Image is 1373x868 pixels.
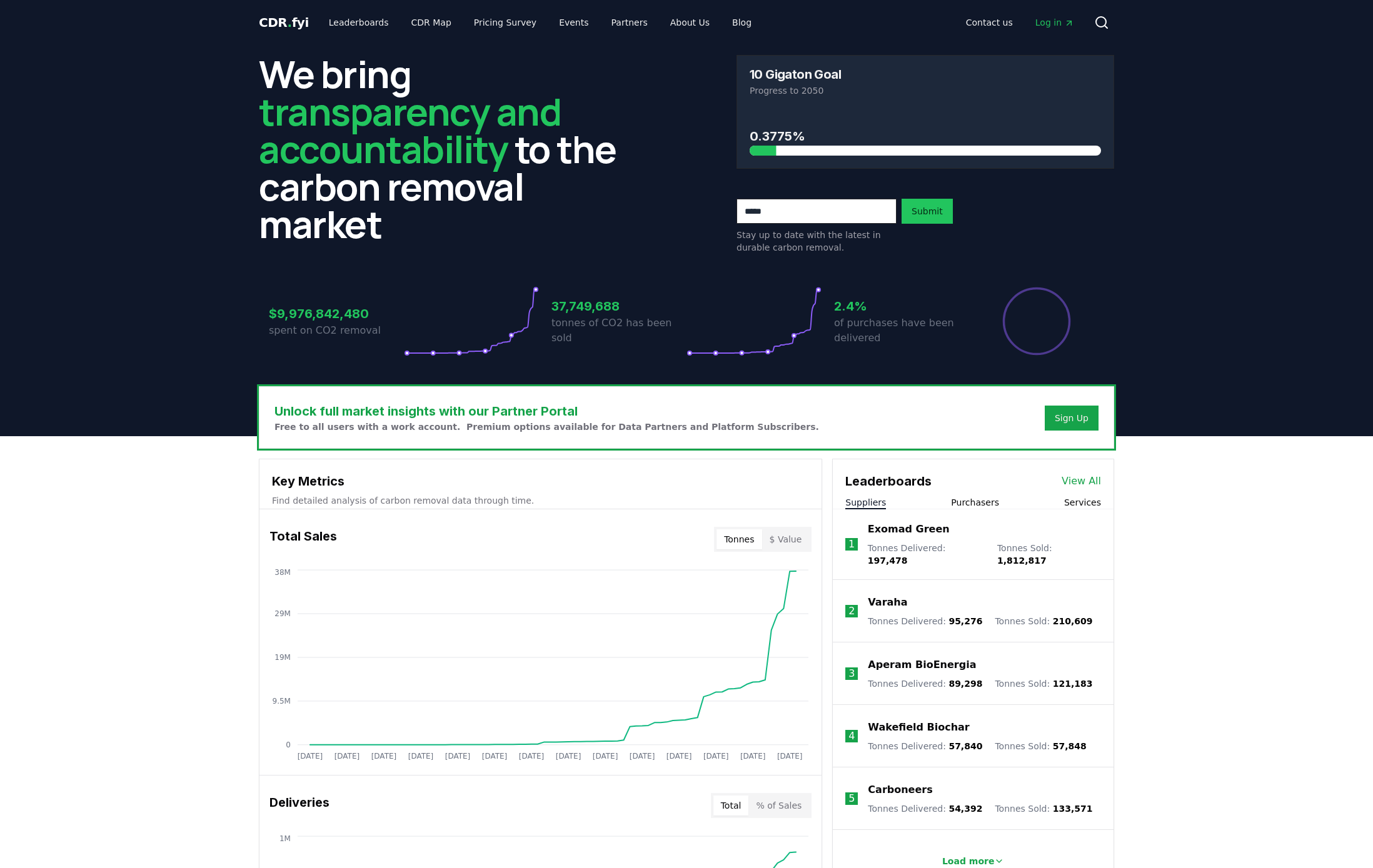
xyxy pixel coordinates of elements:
tspan: [DATE] [482,752,508,761]
button: Suppliers [845,496,886,509]
p: Find detailed analysis of carbon removal data through time. [272,494,809,507]
button: Tonnes [717,529,762,549]
h3: $9,976,842,480 [269,304,404,323]
tspan: 0 [286,741,291,749]
a: Pricing Survey [464,11,546,34]
tspan: 29M [274,609,291,618]
a: Blog [722,11,762,34]
h3: Unlock full market insights with our Partner Portal [274,402,819,421]
p: Tonnes Sold : [997,542,1101,567]
a: Contact us [956,11,1023,34]
nav: Main [956,11,1084,34]
tspan: 38M [274,568,291,577]
tspan: [DATE] [298,752,323,761]
p: Tonnes Delivered : [868,615,982,627]
a: Varaha [868,595,907,610]
p: 2 [848,604,855,619]
p: Tonnes Delivered : [868,740,982,752]
span: 133,571 [1053,804,1093,814]
button: Submit [902,199,953,224]
a: Sign Up [1055,412,1089,424]
tspan: [DATE] [519,752,545,761]
button: Total [713,796,749,816]
span: 57,840 [948,741,982,751]
button: Purchasers [951,496,999,509]
span: 95,276 [948,616,982,626]
span: 210,609 [1053,616,1093,626]
tspan: [DATE] [334,752,360,761]
span: . [288,15,292,30]
p: 1 [848,537,855,552]
h3: 0.3775% [750,127,1101,146]
a: Log in [1025,11,1084,34]
span: 54,392 [948,804,982,814]
p: Tonnes Sold : [995,615,1092,627]
tspan: [DATE] [630,752,655,761]
a: Partners [601,11,658,34]
p: Tonnes Delivered : [868,802,982,815]
a: Aperam BioEnergia [868,657,976,672]
h3: Leaderboards [845,472,932,491]
span: 121,183 [1053,679,1093,689]
tspan: [DATE] [666,752,692,761]
tspan: [DATE] [556,752,581,761]
a: Leaderboards [319,11,399,34]
span: transparency and accountability [259,86,561,174]
p: 4 [848,729,855,744]
tspan: [DATE] [445,752,471,761]
a: Carboneers [868,782,932,797]
a: Events [549,11,598,34]
h3: 2.4% [834,297,969,316]
p: Tonnes Sold : [995,677,1092,690]
p: Tonnes Delivered : [868,677,982,690]
button: Services [1064,496,1101,509]
p: Free to all users with a work account. Premium options available for Data Partners and Platform S... [274,421,819,433]
h3: 10 Gigaton Goal [750,68,841,81]
tspan: 1M [279,834,291,843]
nav: Main [319,11,762,34]
p: Tonnes Delivered : [868,542,985,567]
p: Load more [942,855,995,867]
span: Log in [1035,16,1074,29]
p: spent on CO2 removal [269,323,404,338]
a: Wakefield Biochar [868,720,969,735]
tspan: [DATE] [371,752,397,761]
h3: Key Metrics [272,472,809,491]
span: 1,812,817 [997,556,1047,566]
button: $ Value [762,529,810,549]
tspan: [DATE] [408,752,434,761]
span: 57,848 [1053,741,1087,751]
p: Stay up to date with the latest in durable carbon removal. [737,229,897,254]
p: 3 [848,666,855,681]
span: 197,478 [868,556,908,566]
span: CDR fyi [259,15,309,30]
a: CDR.fyi [259,14,309,31]
tspan: 9.5M [273,697,291,706]
h3: 37,749,688 [551,297,686,316]
tspan: 19M [274,653,291,662]
a: Exomad Green [868,522,950,537]
tspan: [DATE] [703,752,729,761]
span: 89,298 [948,679,982,689]
button: Sign Up [1045,406,1099,431]
tspan: [DATE] [777,752,803,761]
p: tonnes of CO2 has been sold [551,316,686,346]
h3: Deliveries [269,793,329,818]
h3: Total Sales [269,527,337,552]
button: % of Sales [748,796,809,816]
p: 5 [848,791,855,806]
p: of purchases have been delivered [834,316,969,346]
a: CDR Map [401,11,461,34]
p: Tonnes Sold : [995,740,1086,752]
div: Percentage of sales delivered [1002,286,1072,356]
p: Progress to 2050 [750,84,1101,97]
h2: We bring to the carbon removal market [259,55,636,242]
tspan: [DATE] [593,752,618,761]
p: Tonnes Sold : [995,802,1092,815]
